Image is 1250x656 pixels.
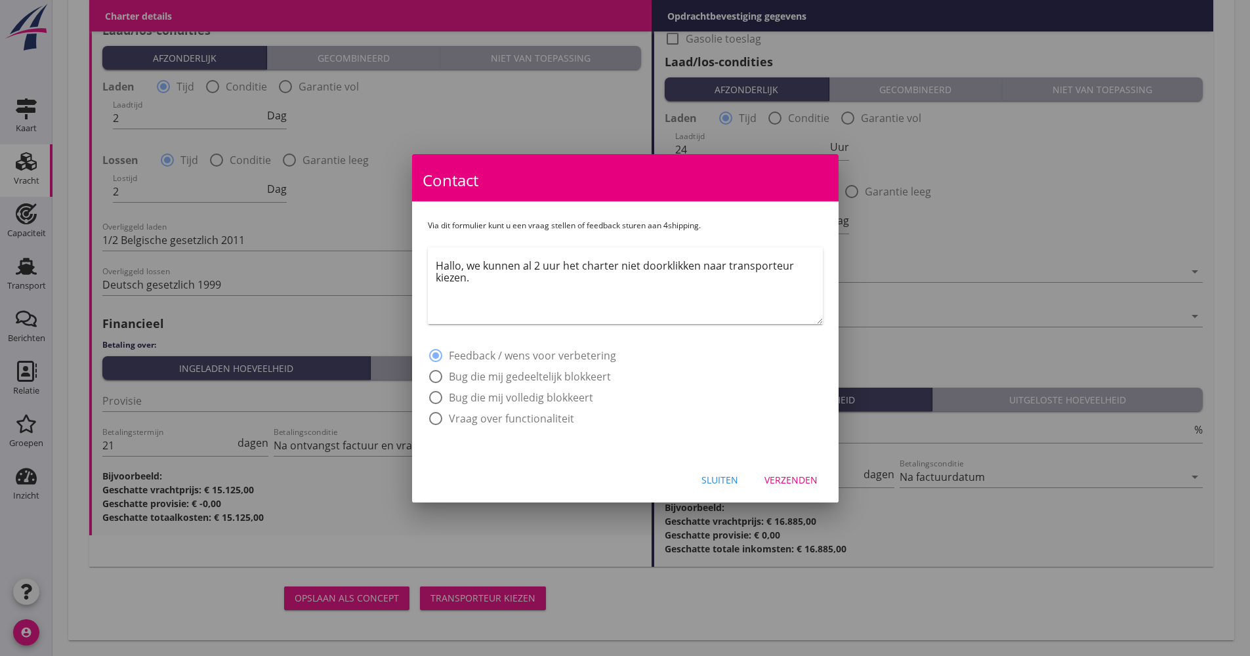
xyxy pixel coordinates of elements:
[449,412,574,425] label: Vraag over functionaliteit
[449,349,616,362] label: Feedback / wens voor verbetering
[449,391,593,404] label: Bug die mij volledig blokkeert
[436,255,823,324] textarea: Vraag of feedback
[701,473,738,487] div: Sluiten
[754,468,828,492] button: Verzenden
[449,370,611,383] label: Bug die mij gedeeltelijk blokkeert
[691,468,749,492] button: Sluiten
[428,220,823,232] p: Via dit formulier kunt u een vraag stellen of feedback sturen aan 4shipping.
[764,473,818,487] div: Verzenden
[412,154,839,201] div: Contact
